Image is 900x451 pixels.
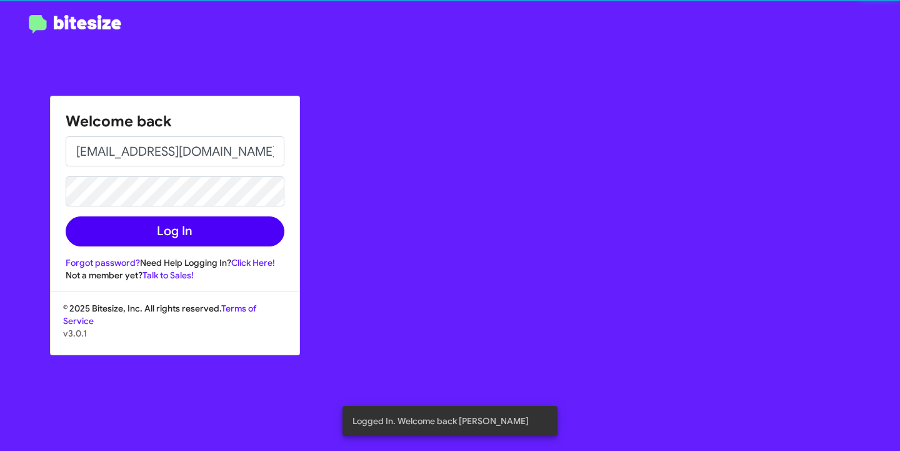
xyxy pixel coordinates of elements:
input: Email address [66,136,284,166]
a: Forgot password? [66,257,140,268]
a: Click Here! [231,257,275,268]
p: v3.0.1 [63,327,287,340]
button: Log In [66,216,284,246]
div: Not a member yet? [66,269,284,281]
div: © 2025 Bitesize, Inc. All rights reserved. [51,302,299,355]
h1: Welcome back [66,111,284,131]
a: Talk to Sales! [142,270,194,281]
a: Terms of Service [63,303,256,327]
div: Need Help Logging In? [66,256,284,269]
span: Logged In. Welcome back [PERSON_NAME] [352,415,529,427]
